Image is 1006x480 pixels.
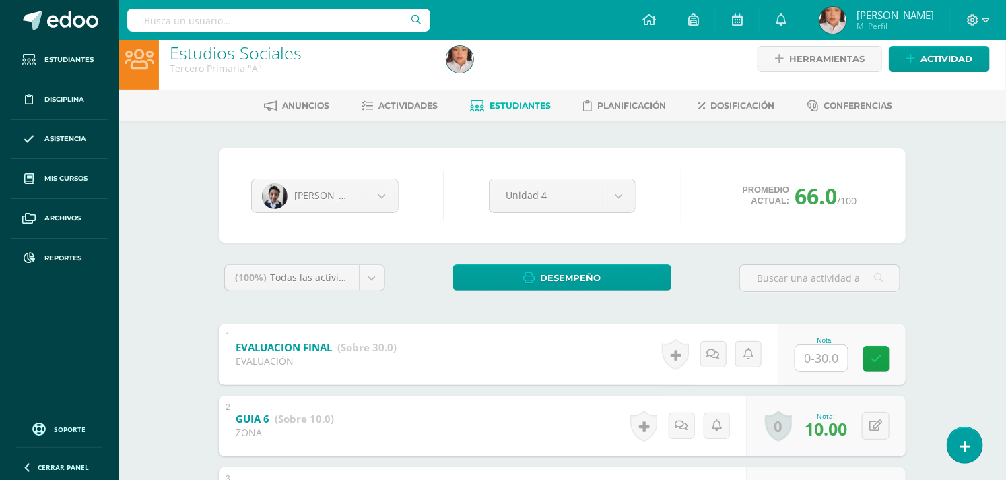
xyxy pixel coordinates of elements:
div: Nota: [805,411,847,421]
h1: Estudios Sociales [170,43,430,62]
a: Soporte [16,419,102,438]
a: (100%)Todas las actividades de esta unidad [225,265,384,291]
input: 0-30.0 [795,345,848,371]
a: Conferencias [807,95,893,117]
span: Estudiantes [490,100,551,111]
span: Asistencia [44,133,86,144]
a: Estudiantes [11,40,108,80]
div: Tercero Primaria 'A' [170,62,430,75]
span: Anuncios [283,100,330,111]
a: Estudiantes [471,95,551,117]
a: GUIA 6 (Sobre 10.0) [236,409,334,430]
span: 66.0 [795,181,837,210]
input: Busca un usuario... [127,9,430,32]
a: Dosificación [699,95,775,117]
a: Desempeño [453,264,671,291]
a: Unidad 4 [490,179,635,212]
div: ZONA [236,426,334,439]
div: EVALUACIÓN [236,355,397,367]
a: Actividades [362,95,438,117]
span: Todas las actividades de esta unidad [270,271,437,284]
img: f783c812fc45d9fb92ea65fdbf6219ac.png [262,183,288,209]
span: Actividad [920,47,972,71]
b: GUIA 6 [236,412,269,425]
span: Reportes [44,253,81,264]
span: Cerrar panel [38,462,89,472]
span: Conferencias [824,100,893,111]
div: Nota [795,337,854,344]
a: Actividad [889,46,990,72]
a: Disciplina [11,80,108,120]
span: Herramientas [789,47,865,71]
a: Anuncios [265,95,330,117]
a: Planificación [584,95,667,117]
span: Dosificación [711,100,775,111]
span: Unidad 4 [506,179,586,211]
span: [PERSON_NAME] [857,8,934,22]
span: Soporte [55,425,86,434]
span: 10.00 [805,417,847,440]
img: cb9b46a7d0ec1fd89619bc2c7c27efb6.png [819,7,846,34]
span: Mis cursos [44,173,88,184]
span: Planificación [598,100,667,111]
b: EVALUACION FINAL [236,340,332,354]
a: Reportes [11,239,108,278]
a: [PERSON_NAME] [252,179,398,212]
span: (100%) [235,271,267,284]
a: Herramientas [758,46,882,72]
img: cb9b46a7d0ec1fd89619bc2c7c27efb6.png [446,46,473,73]
span: Desempeño [541,266,601,291]
span: Actividades [379,100,438,111]
input: Buscar una actividad aquí... [740,265,900,291]
a: Mis cursos [11,159,108,199]
strong: (Sobre 10.0) [275,412,334,425]
a: Estudios Sociales [170,41,302,64]
a: Archivos [11,199,108,239]
a: Asistencia [11,120,108,160]
strong: (Sobre 30.0) [337,340,397,354]
span: Archivos [44,213,81,224]
span: Disciplina [44,94,84,105]
span: Promedio actual: [743,185,790,206]
span: Estudiantes [44,55,94,65]
span: Mi Perfil [857,20,934,32]
a: EVALUACION FINAL (Sobre 30.0) [236,337,397,359]
a: 0 [765,411,792,442]
span: /100 [837,194,857,207]
span: [PERSON_NAME] [294,189,370,202]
